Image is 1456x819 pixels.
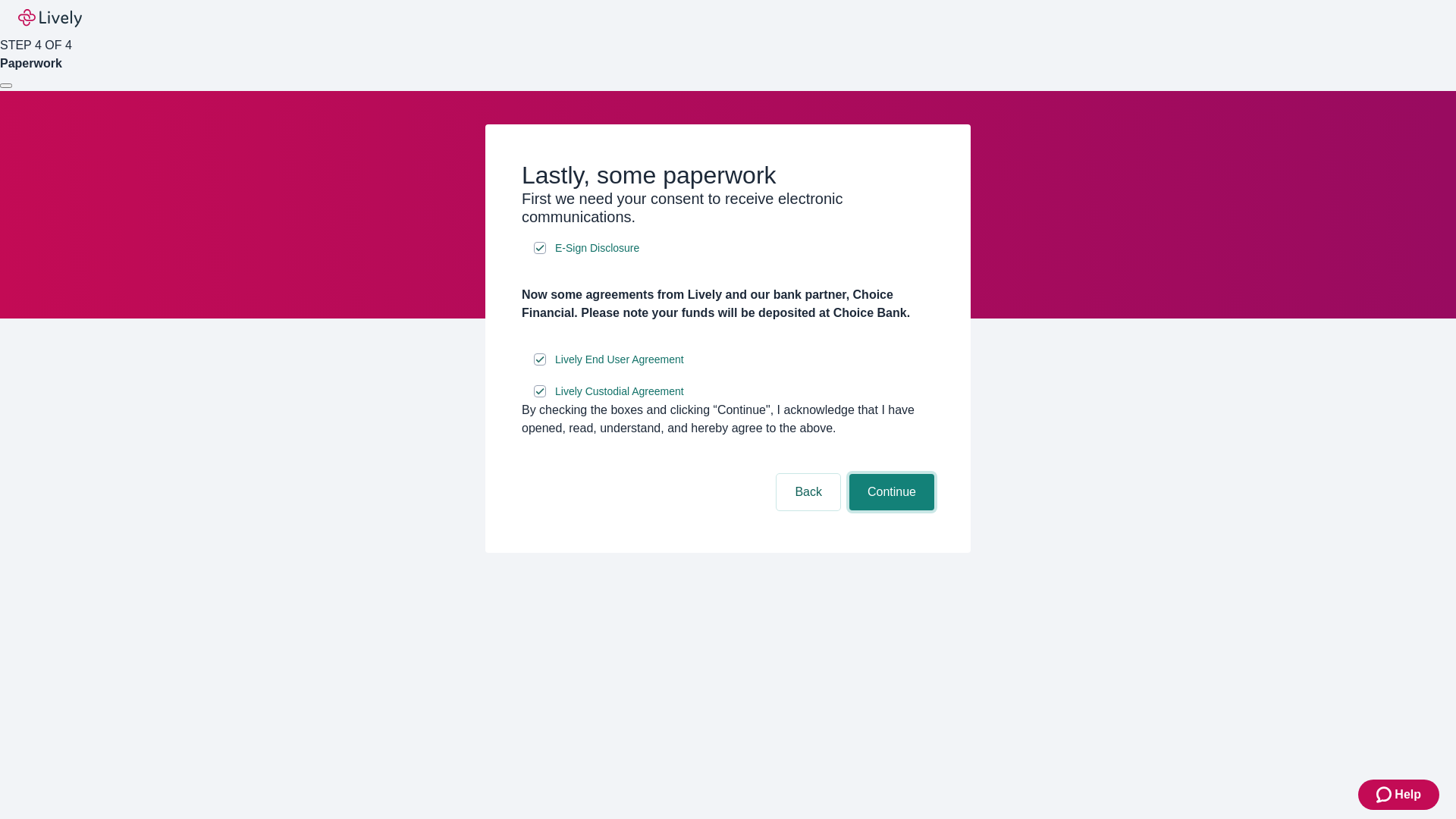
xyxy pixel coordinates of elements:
h4: Now some agreements from Lively and our bank partner, Choice Financial. Please note your funds wi... [522,286,934,322]
h2: Lastly, some paperwork [522,161,934,190]
a: e-sign disclosure document [552,239,642,258]
a: e-sign disclosure document [552,382,687,401]
button: Zendesk support iconHelp [1358,780,1439,810]
img: Lively [18,9,82,27]
span: Lively End User Agreement [555,352,684,368]
svg: Zendesk support icon [1376,786,1395,804]
button: Continue [849,474,934,510]
h3: First we need your consent to receive electronic communications. [522,190,934,226]
span: Help [1395,786,1421,804]
span: E-Sign Disclosure [555,240,639,256]
a: e-sign disclosure document [552,350,687,369]
div: By checking the boxes and clicking “Continue", I acknowledge that I have opened, read, understand... [522,401,934,438]
span: Lively Custodial Agreement [555,384,684,400]
button: Back [777,474,840,510]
